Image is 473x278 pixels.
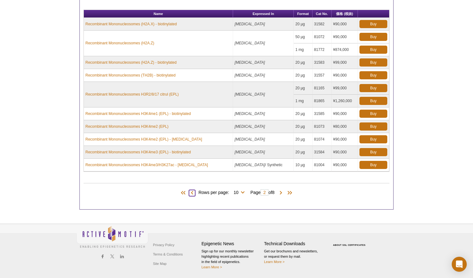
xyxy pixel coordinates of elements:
th: Cat No. [313,10,332,18]
td: ¥90,000 [332,107,358,120]
span: First Page [180,190,189,196]
a: Buy [359,122,387,131]
a: Recombinant Mononucleosomes (H2A.Z) [85,40,154,46]
td: ¥874,000 [332,43,358,56]
td: ¥90,000 [332,18,358,31]
td: 31584 [313,146,332,159]
a: Buy [359,33,387,41]
a: Learn More > [264,260,285,264]
td: / Synthetic [233,159,294,171]
span: Last Page [284,190,293,196]
a: Buy [359,110,387,118]
span: Rows per page: [198,189,247,195]
div: Open Intercom Messenger [452,257,467,272]
td: 20 µg [294,82,313,95]
a: Buy [359,97,387,105]
td: 81004 [313,159,332,171]
td: ¥1,260,000 [332,95,358,107]
a: Buy [359,148,387,156]
table: Click to Verify - This site chose Symantec SSL for secure e-commerce and confidential communicati... [327,235,374,249]
td: 81772 [313,43,332,56]
td: 20 µg [294,146,313,159]
td: ¥90,000 [332,159,358,171]
a: Buy [359,84,387,92]
a: Recombinant Mononucleosomes (TH2B) - biotinylated [85,72,175,78]
td: 81073 [313,120,332,133]
span: 8 [272,190,275,195]
td: 81074 [313,133,332,146]
img: Active Motif, [76,224,148,249]
h4: Technical Downloads [264,241,323,246]
a: Buy [359,161,387,169]
a: Recombinant Mononucleosomes (H2A.X) - biotinylated [85,21,177,27]
a: Recombinant Mononucleosomes H3K4me1 (EPL) - biotinylated [85,111,191,117]
h2: Products (71) [84,183,389,183]
td: 10 µg [294,159,313,171]
i: [MEDICAL_DATA] [235,150,265,154]
td: 31582 [313,18,332,31]
td: 20 µg [294,56,313,69]
th: Name [84,10,233,18]
a: Recombinant Mononucleosomes H3R2/8/17 citrul (EPL) [85,92,179,97]
a: Recombinant Mononucleosomes H3K4me2 (EPL) - [MEDICAL_DATA] [85,137,202,142]
i: [MEDICAL_DATA] [235,41,265,45]
td: 31585 [313,107,332,120]
span: Next Page [278,190,284,196]
i: [MEDICAL_DATA] [235,73,265,77]
th: Expressed In [233,10,294,18]
i: [MEDICAL_DATA] [235,22,265,26]
td: 31557 [313,69,332,82]
a: ABOUT SSL CERTIFICATES [333,244,366,246]
a: Buy [359,20,387,28]
i: [MEDICAL_DATA] [235,137,265,141]
td: 20 µg [294,133,313,146]
td: ¥99,000 [332,82,358,95]
td: ¥90,000 [332,69,358,82]
td: ¥80,000 [332,120,358,133]
a: Buy [359,71,387,79]
td: ¥90,000 [332,133,358,146]
p: Get our brochures and newsletters, or request them by mail. [264,249,323,265]
td: 1 mg [294,43,313,56]
a: Recombinant Mononucleosomes (H2A.Z) - biotinylated [85,60,176,65]
td: 20 µg [294,18,313,31]
td: 81865 [313,95,332,107]
a: Recombinant Mononucleosomes H3K4me3/H3K27ac - [MEDICAL_DATA] [85,162,208,168]
i: [MEDICAL_DATA] [235,112,265,116]
td: ¥99,000 [332,56,358,69]
span: Previous Page [189,190,195,196]
td: 31583 [313,56,332,69]
td: 81165 [313,82,332,95]
a: Buy [359,58,387,67]
a: Recombinant Mononucleosomes H3K4me3 (EPL) - biotinylated [85,149,191,155]
p: Sign up for our monthly newsletter highlighting recent publications in the field of epigenetics. [201,249,261,270]
a: Terms & Conditions [151,250,184,259]
i: [MEDICAL_DATA] [235,124,265,129]
a: Recombinant Mononucleosomes H3K4me2 (EPL) [85,124,168,129]
a: Buy [359,135,387,143]
a: Buy [359,46,387,54]
td: ¥90,000 [332,31,358,43]
i: [MEDICAL_DATA] [235,163,265,167]
td: 20 µg [294,69,313,82]
td: 50 µg [294,31,313,43]
span: Page of [247,189,277,196]
h4: Epigenetic News [201,241,261,246]
td: 20 µg [294,107,313,120]
a: Learn More > [201,265,222,269]
i: [MEDICAL_DATA] [235,60,265,65]
td: 1 mg [294,95,313,107]
td: ¥90,000 [332,146,358,159]
td: 20 µg [294,120,313,133]
td: 81072 [313,31,332,43]
th: 価格 (税抜) [332,10,358,18]
th: Format [294,10,313,18]
i: [MEDICAL_DATA] [235,92,265,97]
a: Privacy Policy [151,240,176,250]
a: Site Map [151,259,168,268]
